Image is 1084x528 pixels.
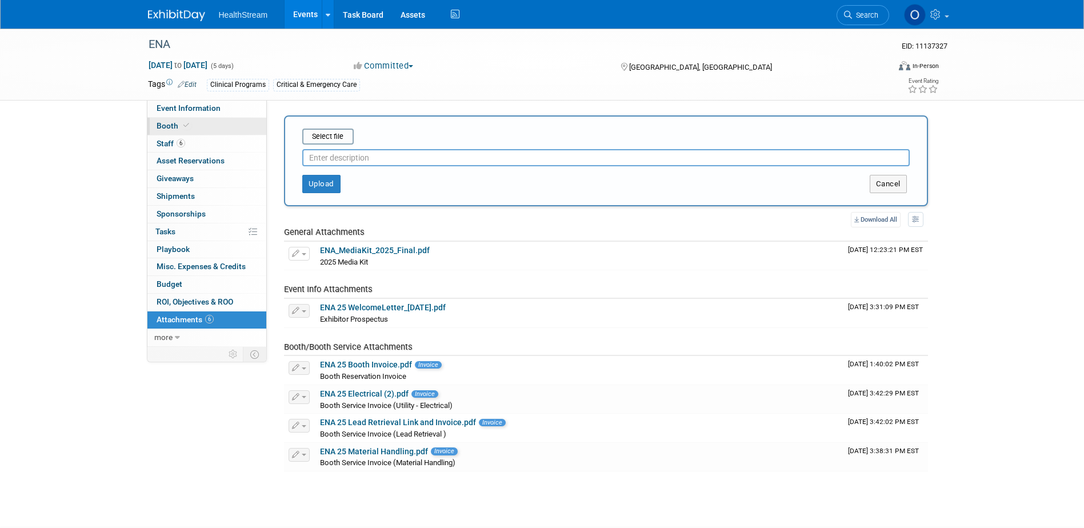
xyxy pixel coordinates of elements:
a: Download All [851,212,901,227]
span: (5 days) [210,62,234,70]
span: Shipments [157,191,195,201]
a: ENA 25 Booth Invoice.pdf [320,360,412,369]
span: Booth/Booth Service Attachments [284,342,413,352]
a: Staff6 [147,135,266,153]
td: Upload Timestamp [843,414,928,442]
span: General Attachments [284,227,365,237]
span: Invoice [411,390,438,398]
span: [DATE] [DATE] [148,60,208,70]
div: Clinical Programs [207,79,269,91]
a: Shipments [147,188,266,205]
span: Booth Service Invoice (Utility - Electrical) [320,401,453,410]
img: Olivia Christopher [904,4,926,26]
td: Upload Timestamp [843,385,928,414]
span: Event Information [157,103,221,113]
div: Critical & Emergency Care [273,79,360,91]
input: Enter description [302,149,910,166]
span: Search [852,11,878,19]
span: 6 [205,315,214,323]
span: Invoice [415,361,442,369]
td: Personalize Event Tab Strip [223,347,243,362]
span: Booth [157,121,191,130]
span: Booth Service Invoice (Material Handling) [320,458,455,467]
span: Invoice [431,447,458,455]
a: ROI, Objectives & ROO [147,294,266,311]
span: Staff [157,139,185,148]
a: ENA 25 Material Handling.pdf [320,447,428,456]
span: Upload Timestamp [848,246,923,254]
span: Booth Reservation Invoice [320,372,406,381]
span: Playbook [157,245,190,254]
span: Tasks [155,227,175,236]
div: ENA [145,34,872,55]
td: Toggle Event Tabs [243,347,266,362]
i: Booth reservation complete [183,122,189,129]
button: Upload [302,175,341,193]
a: Playbook [147,241,266,258]
span: Booth Service Invoice (Lead Retrieval ) [320,430,446,438]
td: Tags [148,78,197,91]
span: more [154,333,173,342]
span: Upload Timestamp [848,447,919,455]
a: ENA_MediaKit_2025_Final.pdf [320,246,430,255]
span: 6 [177,139,185,147]
span: [GEOGRAPHIC_DATA], [GEOGRAPHIC_DATA] [629,63,772,71]
a: ENA 25 Lead Retrieval Link and Invoice.pdf [320,418,476,427]
div: Event Rating [907,78,938,84]
a: Attachments6 [147,311,266,329]
span: Exhibitor Prospectus [320,315,388,323]
img: Format-Inperson.png [899,61,910,70]
div: Event Format [822,59,939,77]
span: ROI, Objectives & ROO [157,297,233,306]
a: Misc. Expenses & Credits [147,258,266,275]
span: Event ID: 11137327 [902,42,947,50]
span: HealthStream [219,10,268,19]
span: Budget [157,279,182,289]
a: ENA 25 WelcomeLetter_[DATE].pdf [320,303,446,312]
a: Search [837,5,889,25]
span: Upload Timestamp [848,360,919,368]
button: Cancel [870,175,907,193]
td: Upload Timestamp [843,242,928,270]
span: Asset Reservations [157,156,225,165]
a: Asset Reservations [147,153,266,170]
span: 2025 Media Kit [320,258,368,266]
div: In-Person [912,62,939,70]
span: Misc. Expenses & Credits [157,262,246,271]
td: Upload Timestamp [843,443,928,471]
span: Event Info Attachments [284,284,373,294]
a: Giveaways [147,170,266,187]
td: Upload Timestamp [843,299,928,327]
td: Upload Timestamp [843,356,928,385]
a: Booth [147,118,266,135]
span: Invoice [479,419,506,426]
a: Edit [178,81,197,89]
span: to [173,61,183,70]
span: Upload Timestamp [848,389,919,397]
a: Budget [147,276,266,293]
a: Event Information [147,100,266,117]
span: Attachments [157,315,214,324]
a: Sponsorships [147,206,266,223]
a: Tasks [147,223,266,241]
img: ExhibitDay [148,10,205,21]
span: Sponsorships [157,209,206,218]
span: Upload Timestamp [848,418,919,426]
button: Committed [350,60,418,72]
span: Upload Timestamp [848,303,919,311]
a: ENA 25 Electrical (2).pdf [320,389,409,398]
span: Giveaways [157,174,194,183]
a: more [147,329,266,346]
